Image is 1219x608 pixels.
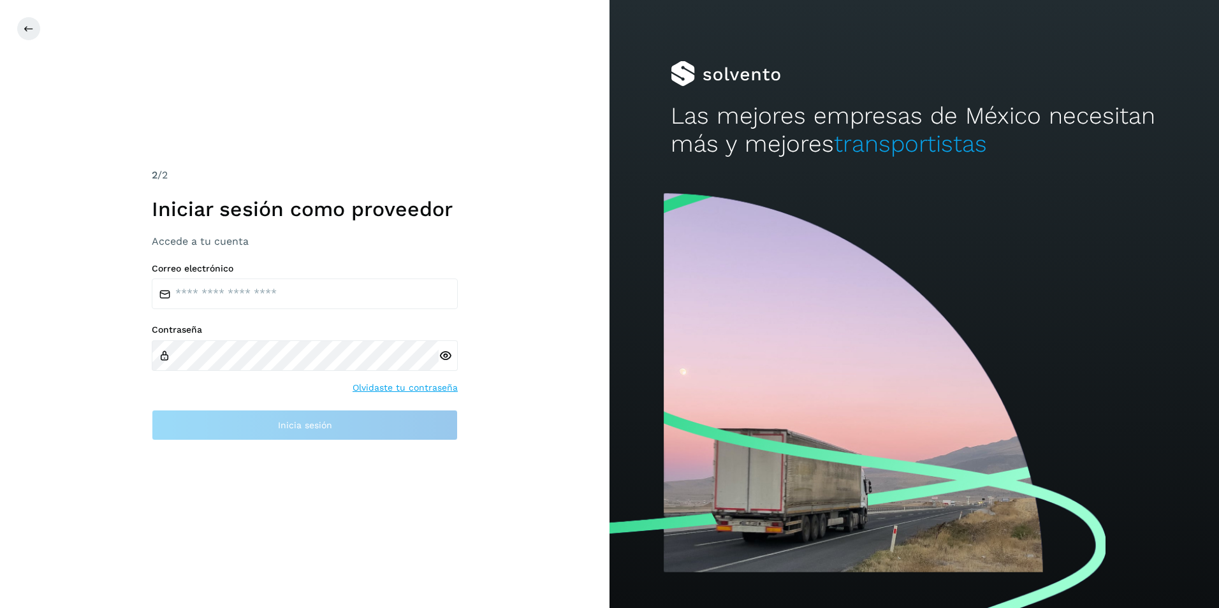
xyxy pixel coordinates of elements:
[152,235,458,247] h3: Accede a tu cuenta
[278,421,332,430] span: Inicia sesión
[152,169,157,181] span: 2
[152,410,458,440] button: Inicia sesión
[353,381,458,394] a: Olvidaste tu contraseña
[152,197,458,221] h1: Iniciar sesión como proveedor
[834,130,987,157] span: transportistas
[671,102,1158,159] h2: Las mejores empresas de México necesitan más y mejores
[152,324,458,335] label: Contraseña
[152,168,458,183] div: /2
[152,263,458,274] label: Correo electrónico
